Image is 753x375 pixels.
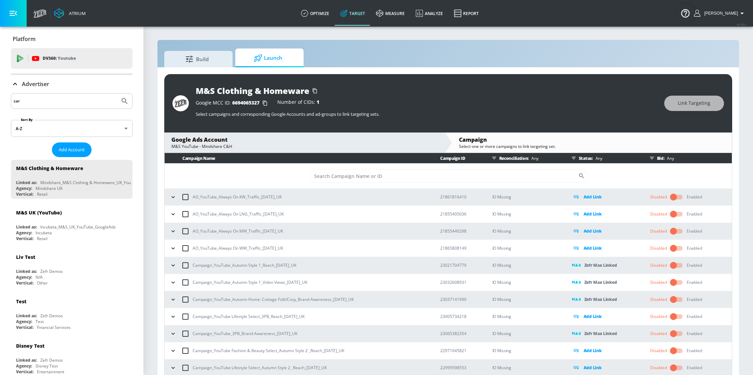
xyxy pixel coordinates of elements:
[16,165,83,171] div: M&S Clothing & Homeware
[40,357,63,363] div: Zefr Demos
[11,48,133,69] div: DV360: Youtube
[440,347,482,354] p: 22971045821
[40,268,63,274] div: Zefr Demos
[13,35,36,43] p: Platform
[11,249,133,288] div: Liv TestLinked as:Zefr DemosAgency:N/AVertical:Other
[650,365,667,371] div: Disabled
[650,296,667,303] div: Disabled
[11,74,133,94] div: Advertiser
[193,262,296,269] p: Campaign_YouTube_Autumn Style 1_Reach_[DATE]_UK
[492,295,561,303] p: IO Missing
[36,230,52,236] div: Incubeta
[14,97,117,106] input: Search by name
[572,364,639,372] div: Add Link
[16,191,33,197] div: Vertical:
[52,142,92,157] button: Add Account
[36,274,43,280] div: N/A
[440,227,482,235] p: 21855440298
[37,280,48,286] div: Other
[11,293,133,332] div: TestLinked as:Zefr DemosAgency:TestVertical:Financial Services
[54,8,86,18] a: Atrium
[193,296,354,303] p: Campaign_YouTube_Autumn Home: Cottage Folk/Cosy_Brand Awareness_[DATE]_UK
[737,23,746,26] span: v 4.28.0
[584,193,602,201] p: Add Link
[572,244,639,252] div: Add Link
[40,224,116,230] div: Incubeta_M&S_UK_YouTube_GoogleAds
[572,312,639,320] div: Add Link
[492,347,561,355] p: IO Missing
[19,117,34,122] label: Sort By
[11,204,133,243] div: M&S UK (YouTube)Linked as:Incubeta_M&S_UK_YouTube_GoogleAdsAgency:IncubetaVertical:Retail
[11,120,133,137] div: A-Z
[440,330,482,337] p: 23065382354
[37,369,64,375] div: Entertainment
[492,312,561,320] p: IO Missing
[16,230,32,236] div: Agency:
[22,80,49,88] p: Advertiser
[11,160,133,199] div: M&S Clothing & HomewareLinked as:Mindshare_M&S Clothing & Homeware_UK_YouTube_GoogleAdsAgency:Min...
[440,245,482,252] p: 21865808149
[43,55,76,62] p: DV360:
[277,100,319,107] div: Number of CIDs:
[196,111,657,117] p: Select campaigns and corresponding Google Accounts and ad-groups to link targeting sets.
[165,153,429,164] th: Campaign Name
[492,278,561,286] p: IO Missing
[16,274,32,280] div: Agency:
[687,228,702,234] div: Enabled
[593,155,602,162] p: Any
[66,10,86,16] div: Atrium
[242,50,294,66] span: Launch
[335,1,371,26] a: Target
[193,227,283,235] p: AO_YouTube_Always On MW_Traffic_[DATE]_UK
[196,85,309,96] div: M&S Clothing & Homeware
[572,347,639,355] div: Add Link
[584,330,617,337] p: Zefr Max Linked
[59,146,85,154] span: Add Account
[440,279,482,286] p: 23032608931
[196,100,270,107] div: Google MCC ID:
[40,180,163,185] div: Mindshare_M&S Clothing & Homeware_UK_YouTube_GoogleAds
[687,365,702,371] div: Enabled
[492,261,561,269] p: IO Missing
[650,211,667,217] div: Disabled
[429,153,482,164] th: Campaign ID
[11,29,133,48] div: Platform
[37,191,47,197] div: Retail
[687,348,702,354] div: Enabled
[193,313,305,320] p: Campaign_YouTube Lifestyle Select_3PB_Reach_[DATE]_UK
[440,364,482,371] p: 22999598553
[16,324,33,330] div: Vertical:
[171,136,437,143] div: Google Ads Account
[295,1,335,26] a: optimize
[584,210,602,218] p: Add Link
[492,244,561,252] p: IO Missing
[193,210,284,218] p: AO_YouTube_Always On LNG_Traffic_[DATE]_UK
[650,331,667,337] div: Disabled
[16,298,26,305] div: Test
[440,193,482,200] p: 21861816410
[584,278,617,286] p: Zefr Max Linked
[492,364,561,372] p: IO Missing
[165,133,444,153] div: Google Ads AccountM&S YouTube - Mindshare C&H
[650,314,667,320] div: Disabled
[16,319,32,324] div: Agency:
[309,169,578,183] input: Search Campaign Name or ID
[647,153,728,163] div: Bid:
[16,363,32,369] div: Agency:
[440,210,482,218] p: 21855405036
[16,180,37,185] div: Linked as:
[650,228,667,234] div: Disabled
[687,262,702,268] div: Enabled
[650,348,667,354] div: Disabled
[687,331,702,337] div: Enabled
[584,295,617,303] p: Zefr Max Linked
[584,312,602,320] p: Add Link
[448,1,484,26] a: Report
[459,143,725,149] div: Select one or more campaigns to link targeting set.
[572,227,639,235] div: Add Link
[664,155,674,162] p: Any
[16,343,44,349] div: Disney Test
[492,227,561,235] p: IO Missing
[36,319,44,324] div: Test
